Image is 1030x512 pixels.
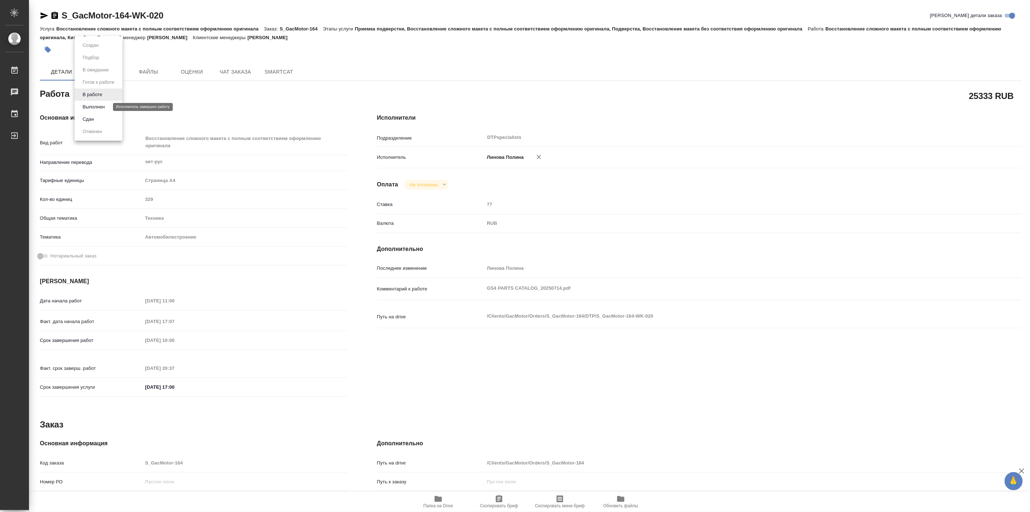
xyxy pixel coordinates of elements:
[80,41,101,49] button: Создан
[80,103,107,111] button: Выполнен
[80,115,96,123] button: Сдан
[80,66,111,74] button: В ожидании
[80,128,104,136] button: Отменен
[80,54,101,62] button: Подбор
[80,91,104,99] button: В работе
[80,78,117,86] button: Готов к работе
